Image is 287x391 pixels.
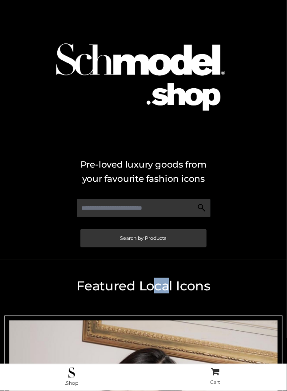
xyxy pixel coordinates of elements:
[4,157,283,186] h2: Pre-loved luxury goods from your favourite fashion icons
[197,203,206,212] img: Search Icon
[65,380,79,387] span: .Shop
[68,368,75,378] img: .Shop
[120,236,166,241] span: Search by Products
[211,379,220,386] span: Cart
[143,367,287,388] a: Cart
[80,229,207,247] a: Search by Products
